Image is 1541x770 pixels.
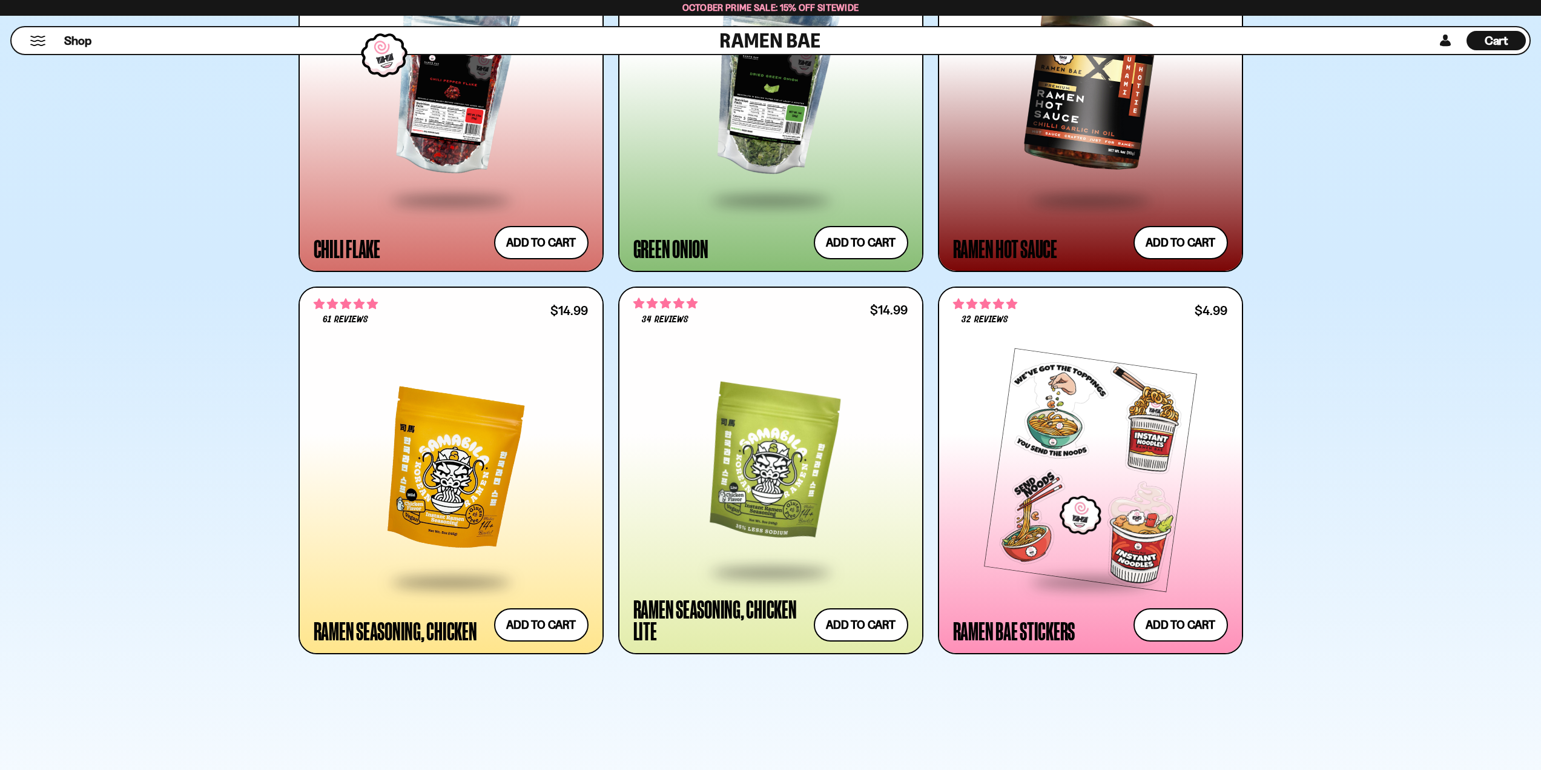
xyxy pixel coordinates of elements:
[870,304,908,316] div: $14.99
[1467,27,1526,54] div: Cart
[618,287,923,654] a: 5.00 stars 34 reviews $14.99 Ramen Seasoning, Chicken Lite Add to cart
[938,287,1243,654] a: 4.75 stars 32 reviews $4.99 Ramen Bae Stickers Add to cart
[1195,305,1227,316] div: $4.99
[682,2,859,13] span: October Prime Sale: 15% off Sitewide
[953,620,1075,642] div: Ramen Bae Stickers
[314,620,477,642] div: Ramen Seasoning, Chicken
[550,305,588,316] div: $14.99
[30,36,46,46] button: Mobile Menu Trigger
[642,315,688,325] span: 34 reviews
[953,296,1017,312] span: 4.75 stars
[1133,608,1228,642] button: Add to cart
[299,287,604,654] a: 4.84 stars 61 reviews $14.99 Ramen Seasoning, Chicken Add to cart
[323,315,368,325] span: 61 reviews
[633,598,808,642] div: Ramen Seasoning, Chicken Lite
[1485,33,1508,48] span: Cart
[314,296,378,312] span: 4.84 stars
[953,237,1057,259] div: Ramen Hot Sauce
[814,226,908,259] button: Add to cart
[64,33,91,49] span: Shop
[962,315,1008,325] span: 32 reviews
[633,296,698,311] span: 5.00 stars
[494,226,589,259] button: Add to cart
[494,608,589,642] button: Add to cart
[814,608,908,642] button: Add to cart
[314,237,380,259] div: Chili Flake
[633,237,708,259] div: Green Onion
[1133,226,1228,259] button: Add to cart
[64,31,91,50] a: Shop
